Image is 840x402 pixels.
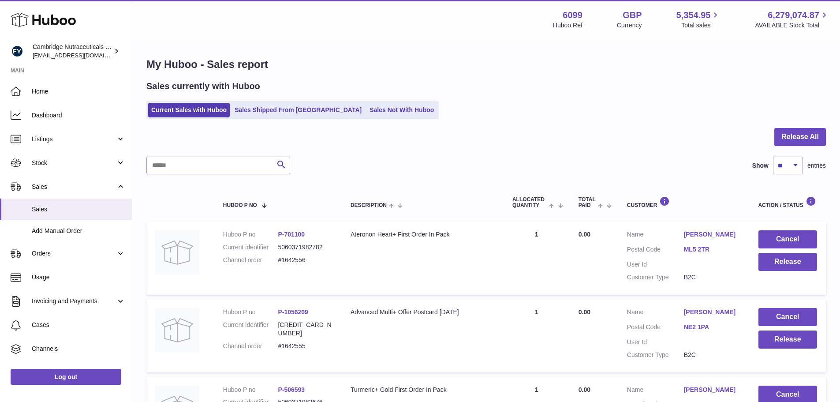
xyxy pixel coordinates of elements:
[155,230,199,274] img: no-photo.jpg
[684,323,741,331] a: NE2 1PA
[684,308,741,316] a: [PERSON_NAME]
[627,245,684,256] dt: Postal Code
[32,183,116,191] span: Sales
[684,386,741,394] a: [PERSON_NAME]
[351,308,495,316] div: Advanced Multi+ Offer Postcard [DATE]
[146,57,826,71] h1: My Huboo - Sales report
[684,273,741,282] dd: B2C
[684,245,741,254] a: ML5 2TR
[32,321,125,329] span: Cases
[223,308,278,316] dt: Huboo P no
[32,87,125,96] span: Home
[758,196,817,208] div: Action / Status
[32,135,116,143] span: Listings
[752,162,769,170] label: Show
[627,323,684,334] dt: Postal Code
[684,351,741,359] dd: B2C
[627,386,684,396] dt: Name
[579,197,596,208] span: Total paid
[755,9,829,30] a: 6,279,074.87 AVAILABLE Stock Total
[684,230,741,239] a: [PERSON_NAME]
[627,351,684,359] dt: Customer Type
[676,9,721,30] a: 5,354.95 Total sales
[758,308,817,326] button: Cancel
[155,308,199,352] img: no-photo.jpg
[553,21,582,30] div: Huboo Ref
[627,230,684,241] dt: Name
[351,203,387,208] span: Description
[223,203,257,208] span: Huboo P no
[676,9,711,21] span: 5,354.95
[278,256,333,264] dd: #1642556
[579,231,590,238] span: 0.00
[758,253,817,271] button: Release
[758,331,817,349] button: Release
[627,196,741,208] div: Customer
[231,103,365,117] a: Sales Shipped From [GEOGRAPHIC_DATA]
[278,231,305,238] a: P-701100
[807,162,826,170] span: entries
[223,342,278,350] dt: Channel order
[579,386,590,393] span: 0.00
[504,299,570,372] td: 1
[774,128,826,146] button: Release All
[623,9,642,21] strong: GBP
[32,297,116,305] span: Invoicing and Payments
[223,256,278,264] dt: Channel order
[366,103,437,117] a: Sales Not With Huboo
[11,369,121,385] a: Log out
[11,45,24,58] img: internalAdmin-6099@internal.huboo.com
[563,9,582,21] strong: 6099
[223,243,278,252] dt: Current identifier
[33,43,112,60] div: Cambridge Nutraceuticals Ltd
[32,111,125,120] span: Dashboard
[504,222,570,295] td: 1
[617,21,642,30] div: Currency
[32,227,125,235] span: Add Manual Order
[33,52,130,59] span: [EMAIL_ADDRESS][DOMAIN_NAME]
[32,205,125,214] span: Sales
[32,159,116,167] span: Stock
[768,9,819,21] span: 6,279,074.87
[32,273,125,282] span: Usage
[278,386,305,393] a: P-506593
[146,80,260,92] h2: Sales currently with Huboo
[627,308,684,319] dt: Name
[223,386,278,394] dt: Huboo P no
[681,21,721,30] span: Total sales
[758,230,817,248] button: Cancel
[32,345,125,353] span: Channels
[278,321,333,338] dd: [CREDIT_CARD_NUMBER]
[579,308,590,316] span: 0.00
[351,386,495,394] div: Turmeric+ Gold First Order In Pack
[32,249,116,258] span: Orders
[278,243,333,252] dd: 5060371982782
[755,21,829,30] span: AVAILABLE Stock Total
[351,230,495,239] div: Ateronon Heart+ First Order In Pack
[223,230,278,239] dt: Huboo P no
[223,321,278,338] dt: Current identifier
[278,342,333,350] dd: #1642555
[627,273,684,282] dt: Customer Type
[627,260,684,269] dt: User Id
[148,103,230,117] a: Current Sales with Huboo
[512,197,547,208] span: ALLOCATED Quantity
[627,338,684,346] dt: User Id
[278,308,308,316] a: P-1056209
